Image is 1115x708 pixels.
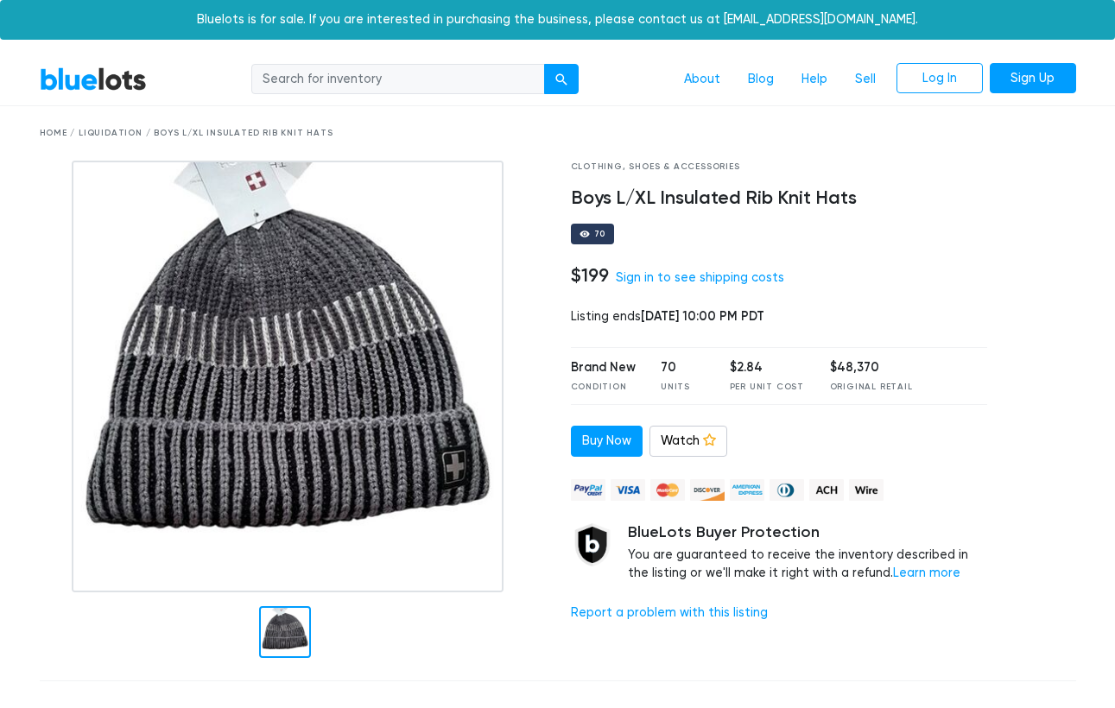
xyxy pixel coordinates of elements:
[72,161,504,592] img: 2b6bc734-1313-487c-9a38-080bfbd11918-1759602889.jpeg
[40,66,147,92] a: BlueLots
[830,358,913,377] div: $48,370
[841,63,890,96] a: Sell
[571,426,643,457] a: Buy Now
[730,479,764,501] img: american_express-ae2a9f97a040b4b41f6397f7637041a5861d5f99d0716c09922aba4e24c8547d.png
[788,63,841,96] a: Help
[571,161,988,174] div: Clothing, Shoes & Accessories
[670,63,734,96] a: About
[594,230,606,238] div: 70
[830,381,913,394] div: Original Retail
[628,523,988,542] h5: BlueLots Buyer Protection
[893,566,960,580] a: Learn more
[734,63,788,96] a: Blog
[571,479,605,501] img: paypal_credit-80455e56f6e1299e8d57f40c0dcee7b8cd4ae79b9eccbfc37e2480457ba36de9.png
[661,381,704,394] div: Units
[571,605,768,620] a: Report a problem with this listing
[40,127,1076,140] div: Home / Liquidation / Boys L/XL Insulated Rib Knit Hats
[990,63,1076,94] a: Sign Up
[650,479,685,501] img: mastercard-42073d1d8d11d6635de4c079ffdb20a4f30a903dc55d1612383a1b395dd17f39.png
[896,63,983,94] a: Log In
[649,426,727,457] a: Watch
[571,381,636,394] div: Condition
[611,479,645,501] img: visa-79caf175f036a155110d1892330093d4c38f53c55c9ec9e2c3a54a56571784bb.png
[730,358,804,377] div: $2.84
[571,187,988,210] h4: Boys L/XL Insulated Rib Knit Hats
[641,308,764,324] span: [DATE] 10:00 PM PDT
[571,523,614,566] img: buyer_protection_shield-3b65640a83011c7d3ede35a8e5a80bfdfaa6a97447f0071c1475b91a4b0b3d01.png
[251,64,545,95] input: Search for inventory
[616,270,784,285] a: Sign in to see shipping costs
[628,523,988,583] div: You are guaranteed to receive the inventory described in the listing or we'll make it right with ...
[809,479,844,501] img: ach-b7992fed28a4f97f893c574229be66187b9afb3f1a8d16a4691d3d3140a8ab00.png
[571,307,988,326] div: Listing ends
[849,479,884,501] img: wire-908396882fe19aaaffefbd8e17b12f2f29708bd78693273c0e28e3a24408487f.png
[770,479,804,501] img: diners_club-c48f30131b33b1bb0e5d0e2dbd43a8bea4cb12cb2961413e2f4250e06c020426.png
[661,358,704,377] div: 70
[571,264,609,287] h4: $199
[730,381,804,394] div: Per Unit Cost
[571,358,636,377] div: Brand New
[690,479,725,501] img: discover-82be18ecfda2d062aad2762c1ca80e2d36a4073d45c9e0ffae68cd515fbd3d32.png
